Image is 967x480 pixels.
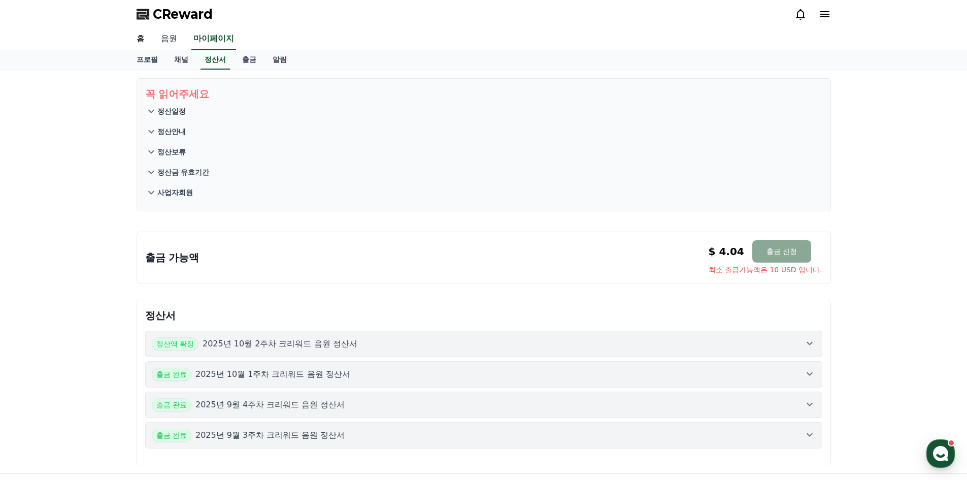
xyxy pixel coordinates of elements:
[152,429,191,442] span: 출금 완료
[195,429,345,441] p: 2025년 9월 3주차 크리워드 음원 정산서
[32,337,38,345] span: 홈
[3,322,67,347] a: 홈
[145,101,822,121] button: 정산일정
[752,240,811,263] button: 출금 신청
[153,6,213,22] span: CReward
[191,28,236,50] a: 마이페이지
[234,50,264,70] a: 출금
[131,322,195,347] a: 설정
[264,50,295,70] a: 알림
[709,244,744,259] p: $ 4.04
[128,50,166,70] a: 프로필
[195,368,350,380] p: 2025년 10월 1주차 크리워드 음원 정산서
[145,331,822,357] button: 정산액 확정 2025년 10월 2주차 크리워드 음원 정산서
[166,50,196,70] a: 채널
[145,392,822,418] button: 출금 완료 2025년 9월 4주차 크리워드 음원 정산서
[157,106,186,116] p: 정산일정
[709,265,822,275] span: 최소 출금가능액은 10 USD 입니다.
[145,250,199,265] p: 출금 가능액
[145,422,822,449] button: 출금 완료 2025년 9월 3주차 크리워드 음원 정산서
[157,187,193,198] p: 사업자회원
[145,308,822,323] p: 정산서
[152,368,191,381] span: 출금 완료
[152,337,198,350] span: 정산액 확정
[93,338,105,346] span: 대화
[145,182,822,203] button: 사업자회원
[157,126,186,137] p: 정산안내
[157,167,210,177] p: 정산금 유효기간
[152,398,191,411] span: 출금 완료
[128,28,153,50] a: 홈
[145,87,822,101] p: 꼭 읽어주세요
[137,6,213,22] a: CReward
[145,142,822,162] button: 정산보류
[157,147,186,157] p: 정산보류
[195,399,345,411] p: 2025년 9월 4주차 크리워드 음원 정산서
[67,322,131,347] a: 대화
[157,337,169,345] span: 설정
[145,162,822,182] button: 정산금 유효기간
[153,28,185,50] a: 음원
[145,361,822,388] button: 출금 완료 2025년 10월 1주차 크리워드 음원 정산서
[145,121,822,142] button: 정산안내
[203,338,357,350] p: 2025년 10월 2주차 크리워드 음원 정산서
[201,50,230,70] a: 정산서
